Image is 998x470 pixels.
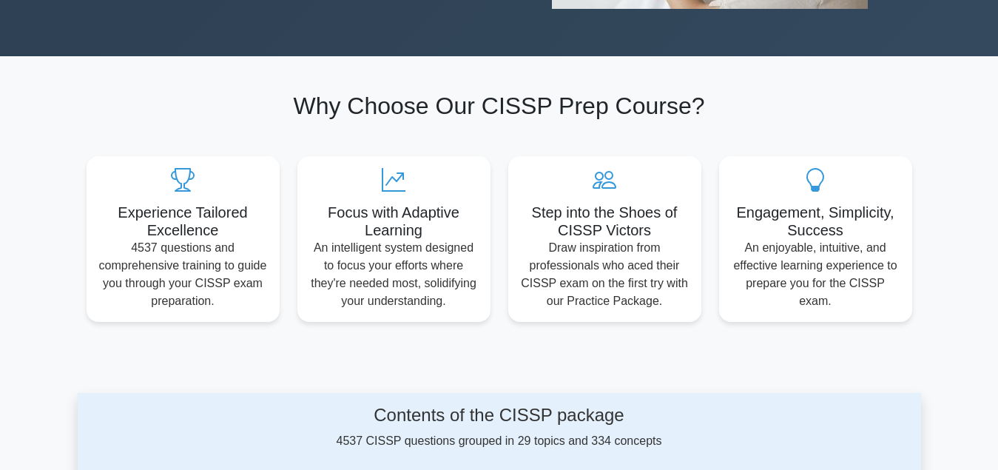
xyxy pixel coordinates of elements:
[309,204,479,239] h5: Focus with Adaptive Learning
[87,92,912,120] h2: Why Choose Our CISSP Prep Course?
[731,204,900,239] h5: Engagement, Simplicity, Success
[520,239,690,310] p: Draw inspiration from professionals who aced their CISSP exam on the first try with our Practice ...
[200,405,798,450] div: 4537 CISSP questions grouped in 29 topics and 334 concepts
[731,239,900,310] p: An enjoyable, intuitive, and effective learning experience to prepare you for the CISSP exam.
[520,204,690,239] h5: Step into the Shoes of CISSP Victors
[200,405,798,426] h4: Contents of the CISSP package
[98,239,268,310] p: 4537 questions and comprehensive training to guide you through your CISSP exam preparation.
[98,204,268,239] h5: Experience Tailored Excellence
[309,239,479,310] p: An intelligent system designed to focus your efforts where they're needed most, solidifying your ...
